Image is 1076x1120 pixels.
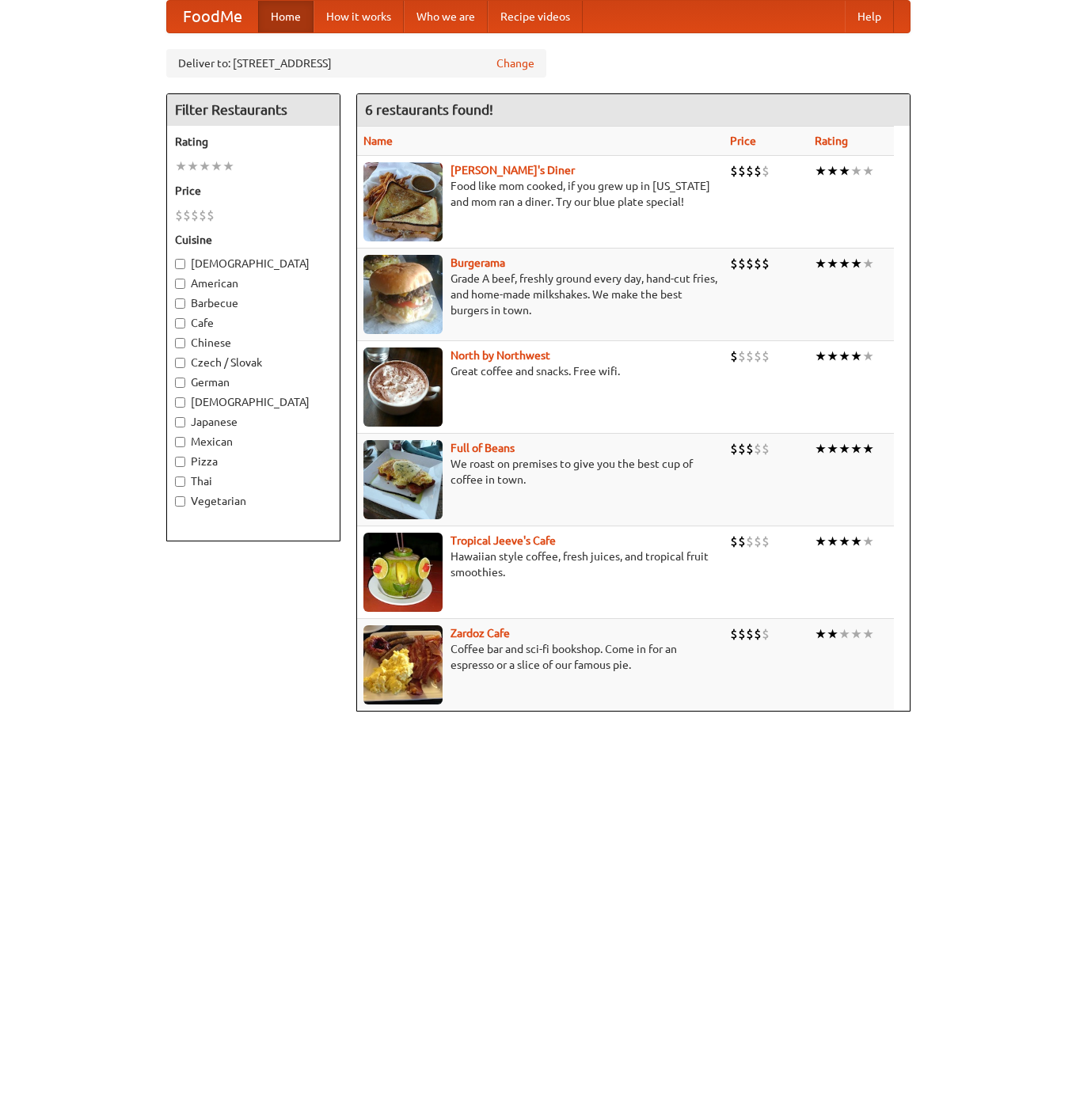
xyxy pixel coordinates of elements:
[199,158,211,175] li: ★
[191,207,199,224] li: $
[175,434,332,450] label: Mexican
[175,476,185,487] input: Thai
[175,496,185,507] input: Vegetarian
[746,162,754,180] li: $
[738,625,746,643] li: $
[175,454,332,469] label: Pizza
[175,256,332,271] label: [DEMOGRAPHIC_DATA]
[363,625,443,704] img: zardoz.jpg
[730,533,738,550] li: $
[363,549,717,580] p: Hawaiian style coffee, fresh juices, and tropical fruit smoothies.
[862,440,874,457] li: ★
[175,207,183,224] li: $
[175,358,185,368] input: Czech / Slovak
[175,394,332,410] label: [DEMOGRAPHIC_DATA]
[815,347,827,365] li: ★
[815,533,827,550] li: ★
[363,363,717,379] p: Great coffee and snacks. Free wifi.
[451,164,575,177] a: [PERSON_NAME]'s Diner
[862,347,874,365] li: ★
[754,255,762,272] li: $
[451,534,556,547] a: Tropical Jeeve's Cafe
[730,347,738,365] li: $
[762,347,770,365] li: $
[754,625,762,643] li: $
[175,298,185,309] input: Barbecue
[754,440,762,457] li: $
[762,440,770,457] li: $
[175,279,185,289] input: American
[862,625,874,643] li: ★
[222,158,234,175] li: ★
[862,255,874,272] li: ★
[363,271,717,318] p: Grade A beef, freshly ground every day, hand-cut fries, and home-made milkshakes. We make the bes...
[730,135,756,147] a: Price
[365,102,493,117] ng-pluralize: 6 restaurants found!
[166,49,546,78] div: Deliver to: [STREET_ADDRESS]
[838,533,850,550] li: ★
[730,625,738,643] li: $
[838,440,850,457] li: ★
[746,440,754,457] li: $
[363,456,717,488] p: We roast on premises to give you the best cup of coffee in town.
[183,207,191,224] li: $
[746,625,754,643] li: $
[363,440,443,519] img: beans.jpg
[175,318,185,328] input: Cafe
[850,440,862,457] li: ★
[850,533,862,550] li: ★
[211,158,222,175] li: ★
[762,255,770,272] li: $
[850,162,862,180] li: ★
[175,374,332,390] label: German
[827,533,838,550] li: ★
[738,440,746,457] li: $
[827,625,838,643] li: ★
[850,625,862,643] li: ★
[175,397,185,408] input: [DEMOGRAPHIC_DATA]
[754,162,762,180] li: $
[815,162,827,180] li: ★
[451,627,510,640] a: Zardoz Cafe
[175,414,332,430] label: Japanese
[827,162,838,180] li: ★
[175,473,332,489] label: Thai
[746,255,754,272] li: $
[815,625,827,643] li: ★
[258,1,314,32] a: Home
[175,493,332,509] label: Vegetarian
[815,255,827,272] li: ★
[175,259,185,269] input: [DEMOGRAPHIC_DATA]
[451,256,505,269] a: Burgerama
[199,207,207,224] li: $
[363,533,443,612] img: jeeves.jpg
[838,162,850,180] li: ★
[488,1,583,32] a: Recipe videos
[451,442,515,454] a: Full of Beans
[827,255,838,272] li: ★
[762,533,770,550] li: $
[175,295,332,311] label: Barbecue
[730,255,738,272] li: $
[762,625,770,643] li: $
[175,315,332,331] label: Cafe
[827,347,838,365] li: ★
[363,135,393,147] a: Name
[363,255,443,334] img: burgerama.jpg
[850,347,862,365] li: ★
[363,162,443,241] img: sallys.jpg
[746,533,754,550] li: $
[815,135,848,147] a: Rating
[850,255,862,272] li: ★
[738,255,746,272] li: $
[838,347,850,365] li: ★
[754,347,762,365] li: $
[730,162,738,180] li: $
[175,335,332,351] label: Chinese
[167,1,258,32] a: FoodMe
